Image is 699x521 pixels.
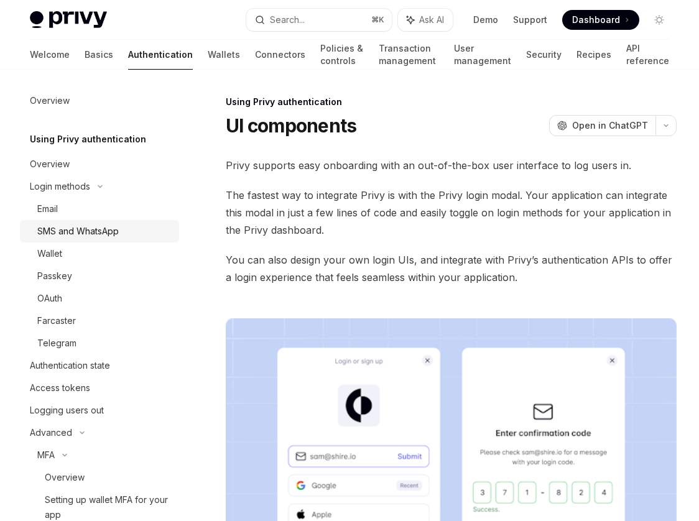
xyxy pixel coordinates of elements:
h5: Using Privy authentication [30,132,146,147]
a: API reference [626,40,669,70]
a: Email [20,198,179,220]
a: Telegram [20,332,179,354]
a: Passkey [20,265,179,287]
div: OAuth [37,291,62,306]
span: The fastest way to integrate Privy is with the Privy login modal. Your application can integrate ... [226,187,677,239]
a: Logging users out [20,399,179,422]
span: Dashboard [572,14,620,26]
div: Advanced [30,425,72,440]
a: Dashboard [562,10,639,30]
a: Connectors [255,40,305,70]
div: Search... [270,12,305,27]
a: SMS and WhatsApp [20,220,179,242]
div: Access tokens [30,380,90,395]
a: Welcome [30,40,70,70]
button: Search...⌘K [246,9,392,31]
a: OAuth [20,287,179,310]
a: Overview [20,90,179,112]
div: Authentication state [30,358,110,373]
div: SMS and WhatsApp [37,224,119,239]
button: Open in ChatGPT [549,115,655,136]
span: Open in ChatGPT [572,119,648,132]
img: light logo [30,11,107,29]
div: Telegram [37,336,76,351]
span: You can also design your own login UIs, and integrate with Privy’s authentication APIs to offer a... [226,251,677,286]
button: Ask AI [398,9,453,31]
div: Farcaster [37,313,76,328]
a: Authentication state [20,354,179,377]
div: Logging users out [30,403,104,418]
a: Authentication [128,40,193,70]
a: Wallets [208,40,240,70]
h1: UI components [226,114,356,137]
a: User management [454,40,511,70]
button: Toggle dark mode [649,10,669,30]
span: Ask AI [419,14,444,26]
div: Wallet [37,246,62,261]
a: Demo [473,14,498,26]
a: Security [526,40,562,70]
a: Basics [85,40,113,70]
div: MFA [37,448,55,463]
a: Wallet [20,242,179,265]
div: Email [37,201,58,216]
a: Policies & controls [320,40,364,70]
div: Using Privy authentication [226,96,677,108]
div: Passkey [37,269,72,284]
div: Login methods [30,179,90,194]
a: Overview [20,466,179,489]
div: Overview [30,157,70,172]
span: ⌘ K [371,15,384,25]
a: Access tokens [20,377,179,399]
a: Support [513,14,547,26]
a: Overview [20,153,179,175]
a: Recipes [576,40,611,70]
a: Farcaster [20,310,179,332]
div: Overview [30,93,70,108]
div: Overview [45,470,85,485]
a: Transaction management [379,40,439,70]
span: Privy supports easy onboarding with an out-of-the-box user interface to log users in. [226,157,677,174]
